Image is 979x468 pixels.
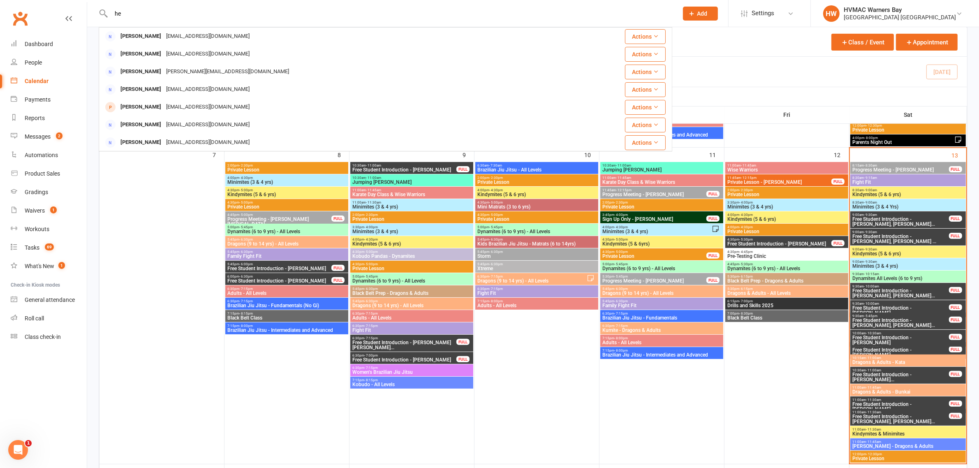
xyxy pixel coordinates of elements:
[727,241,832,246] span: Free Student Introduction - [PERSON_NAME]
[489,188,503,192] span: - 4:30pm
[239,225,253,229] span: - 5:45pm
[477,225,597,229] span: 5:00pm
[852,217,949,227] span: Free Student Introduction - [PERSON_NAME], [PERSON_NAME]...
[864,285,879,288] span: - 10:00am
[239,287,253,291] span: - 7:15pm
[118,66,164,78] div: [PERSON_NAME]
[727,188,847,192] span: 2:00pm
[727,225,847,229] span: 4:00pm
[227,204,347,209] span: Private Lesson
[489,262,503,266] span: - 6:30pm
[706,277,720,283] div: FULL
[852,124,964,127] span: 12:00pm
[164,48,252,60] div: [EMAIL_ADDRESS][DOMAIN_NAME]
[239,213,253,217] span: - 5:00pm
[227,278,332,283] span: Free Student Introduction - [PERSON_NAME]
[614,250,628,254] span: - 5:00pm
[852,213,949,217] span: 9:00am
[364,299,378,303] span: - 6:30pm
[364,275,378,278] span: - 5:45pm
[227,262,332,266] span: 5:45pm
[352,229,472,234] span: Minimites (3 & 4 yrs)
[602,266,722,271] span: Dynamites (6 to 9 yrs) - All Levels
[164,66,292,78] div: [PERSON_NAME][EMAIL_ADDRESS][DOMAIN_NAME]
[477,213,597,217] span: 4:30pm
[727,176,832,180] span: 11:45am
[489,299,503,303] span: - 8:00pm
[727,192,847,197] span: Private Lesson
[949,287,962,293] div: FULL
[852,201,964,204] span: 8:30am
[227,188,347,192] span: 4:30pm
[864,260,877,264] span: - 9:30am
[864,164,877,167] span: - 8:30am
[352,225,472,229] span: 3:30pm
[852,176,964,180] span: 8:30am
[477,275,587,278] span: 6:30pm
[118,83,164,95] div: [PERSON_NAME]
[614,225,628,229] span: - 4:30pm
[752,4,774,23] span: Settings
[463,148,474,161] div: 9
[852,251,964,256] span: Kindymites (5 & 6 yrs)
[364,225,378,229] span: - 4:00pm
[11,202,87,220] a: Waivers 1
[331,277,345,283] div: FULL
[949,215,962,222] div: FULL
[602,275,707,278] span: 5:30pm
[477,192,597,197] span: Kindymites (5 & 6 yrs)
[727,201,847,204] span: 3:30pm
[352,262,472,266] span: 4:30pm
[25,315,44,322] div: Roll call
[727,164,847,167] span: 11:00am
[25,41,53,47] div: Dashboard
[727,291,847,296] span: Dragons & Adults - All Levels
[352,254,472,259] span: Kobudo Pandas - Dynamites
[602,213,707,217] span: 3:45pm
[849,106,967,123] th: Sat
[896,34,958,51] button: Appointment
[164,30,252,42] div: [EMAIL_ADDRESS][DOMAIN_NAME]
[727,204,847,209] span: Minimites (3 & 4 yrs)
[364,213,378,217] span: - 2:30pm
[227,167,347,172] span: Private Lesson
[864,213,877,217] span: - 9:30am
[602,201,722,204] span: 2:00pm
[25,297,75,303] div: General attendance
[602,217,707,222] span: Sign Up Only - [PERSON_NAME]
[477,164,597,167] span: 6:30am
[866,124,882,127] span: - 12:30pm
[227,287,347,291] span: 6:30pm
[11,127,87,146] a: Messages 2
[852,230,949,234] span: 9:00am
[477,250,597,254] span: 5:45pm
[477,287,597,291] span: 6:30pm
[852,288,949,298] span: Free Student Introduction - [PERSON_NAME], [PERSON_NAME]...
[852,285,949,288] span: 9:30am
[727,217,847,222] span: Kindymites (5 & 6 yrs)
[11,35,87,53] a: Dashboard
[227,217,332,227] span: Progress Meeting - [PERSON_NAME][MEDICAL_DATA]
[864,248,877,251] span: - 9:30am
[25,226,49,232] div: Workouts
[56,132,62,139] span: 2
[683,7,718,21] button: Add
[118,137,164,148] div: [PERSON_NAME]
[852,164,949,167] span: 8:15am
[602,188,707,192] span: 11:45am
[864,136,878,140] span: - 8:00pm
[697,10,708,17] span: Add
[352,278,472,283] span: Dynamites (6 to 9 yrs) - All Levels
[625,29,666,44] button: Actions
[489,176,503,180] span: - 2:30pm
[831,34,894,51] button: Class / Event
[227,238,347,241] span: 5:45pm
[352,250,472,254] span: 4:30pm
[625,65,666,79] button: Actions
[239,164,253,167] span: - 2:30pm
[727,250,847,254] span: 4:30pm
[727,213,847,217] span: 4:00pm
[614,238,628,241] span: - 5:00pm
[864,201,877,204] span: - 9:00am
[614,287,628,291] span: - 6:30pm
